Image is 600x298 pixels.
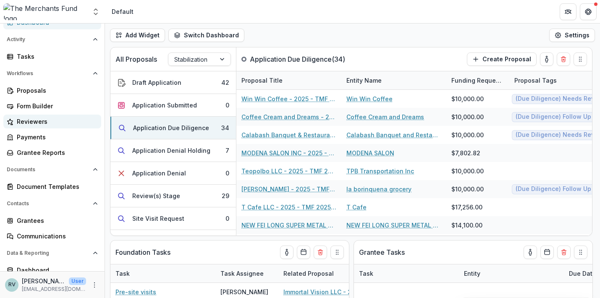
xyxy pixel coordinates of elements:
div: Entity Name [341,71,446,89]
a: Grantee Reports [3,146,101,159]
a: T Cafe LLC - 2025 - TMF 2025 Stabilization Grant Program [241,203,336,212]
div: Task [354,269,378,278]
a: Calabash Banquet & Restaurant - 2025 - TMF 2025 Stabilization Grant Program [241,131,336,139]
button: Application Submitted0 [110,94,236,117]
div: Grantee Reports [17,148,94,157]
div: Task [354,264,459,282]
button: Review(s) Stage29 [110,185,236,207]
div: Task [110,269,135,278]
a: Calabash Banquet and Restaurant [346,131,441,139]
div: Payments [17,133,94,141]
p: All Proposals [115,54,157,64]
div: Related Proposal [278,269,339,278]
a: Pre-site visits [115,288,156,296]
span: Data & Reporting [7,250,89,256]
p: [EMAIL_ADDRESS][DOMAIN_NAME] [22,285,86,293]
a: Dashboard [3,263,101,277]
div: Entity [459,264,564,282]
p: Application Due Diligence ( 34 ) [250,54,345,64]
button: Add Widget [110,29,165,42]
a: Communications [3,229,101,243]
button: Application Due Diligence34 [110,117,236,139]
a: Form Builder [3,99,101,113]
div: Tasks [17,52,94,61]
div: Task Assignee [215,264,278,282]
button: Delete card [314,246,327,259]
div: $10,000.00 [451,167,484,175]
div: $14,100.00 [451,221,482,230]
button: Open Documents [3,163,101,176]
div: $17,256.00 [451,203,482,212]
div: Application Denial Holding [132,146,210,155]
a: Immortal Vision LLC - 2025 - TMF 2025 Stabilization Grant Program [283,288,378,296]
div: Proposals [17,86,94,95]
a: Coffee Cream and Dreams [346,112,424,121]
div: Dashboard [17,266,94,274]
div: $10,000.00 [451,112,484,121]
button: toggle-assigned-to-me [280,246,293,259]
button: Application Denial Holding7 [110,139,236,162]
div: Site Visit Request [132,214,184,223]
span: Workflows [7,71,89,76]
div: 0 [225,169,229,178]
div: Proposal Title [236,71,341,89]
div: Proposal Tags [509,76,562,85]
button: Draft Application42 [110,71,236,94]
div: Related Proposal [278,264,383,282]
a: Proposals [3,84,101,97]
div: Default [112,7,134,16]
div: 29 [222,191,229,200]
div: Document Templates [17,182,94,191]
a: MODENA SALON INC - 2025 - TMF 2025 Stabilization Grant Program [241,149,336,157]
a: T Cafe [346,203,367,212]
a: Grantees [3,214,101,227]
p: Foundation Tasks [115,247,170,257]
div: Proposal Title [236,76,288,85]
div: $10,000.00 [451,94,484,103]
button: Drag [330,246,344,259]
a: Payments [3,130,101,144]
a: Win Win Coffee - 2025 - TMF 2025 Stabilization Grant Program [241,94,336,103]
a: NEW FEI LONG SUPER METAL LLC - 2025 - TMF 2025 Stabilization Grant Program [241,221,336,230]
p: Grantee Tasks [359,247,405,257]
a: Document Templates [3,180,101,193]
button: Drag [574,246,587,259]
button: Site Visit Request0 [110,207,236,230]
div: $7,802.82 [451,149,480,157]
a: [PERSON_NAME] - 2025 - TMF 2025 Stabilization Grant Program [241,185,336,193]
div: 0 [225,101,229,110]
button: Calendar [297,246,310,259]
a: NEW FEI LONG SUPER METAL LLC [346,221,441,230]
div: Funding Requested [446,76,509,85]
div: Funding Requested [446,71,509,89]
div: [PERSON_NAME] [220,288,268,296]
button: Switch Dashboard [168,29,244,42]
button: Open entity switcher [90,3,102,20]
div: Task [110,264,215,282]
a: MODENA SALON [346,149,394,157]
div: Rachael Viscidy [8,282,16,288]
p: [PERSON_NAME] [22,277,66,285]
div: $10,000.00 [451,185,484,193]
a: TPB Transportation Inc [346,167,414,175]
button: Create Proposal [467,52,537,66]
button: Application Denial0 [110,162,236,185]
div: Grantees [17,216,94,225]
div: Application Due Diligence [133,123,209,132]
div: Form Builder [17,102,94,110]
div: 34 [221,123,229,132]
button: Calendar [540,246,554,259]
div: 7 [225,146,229,155]
button: Open Workflows [3,67,101,80]
div: $10,000.00 [451,131,484,139]
button: Open Activity [3,33,101,46]
div: Review(s) Stage [132,191,180,200]
nav: breadcrumb [108,5,137,18]
div: Entity [459,269,485,278]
